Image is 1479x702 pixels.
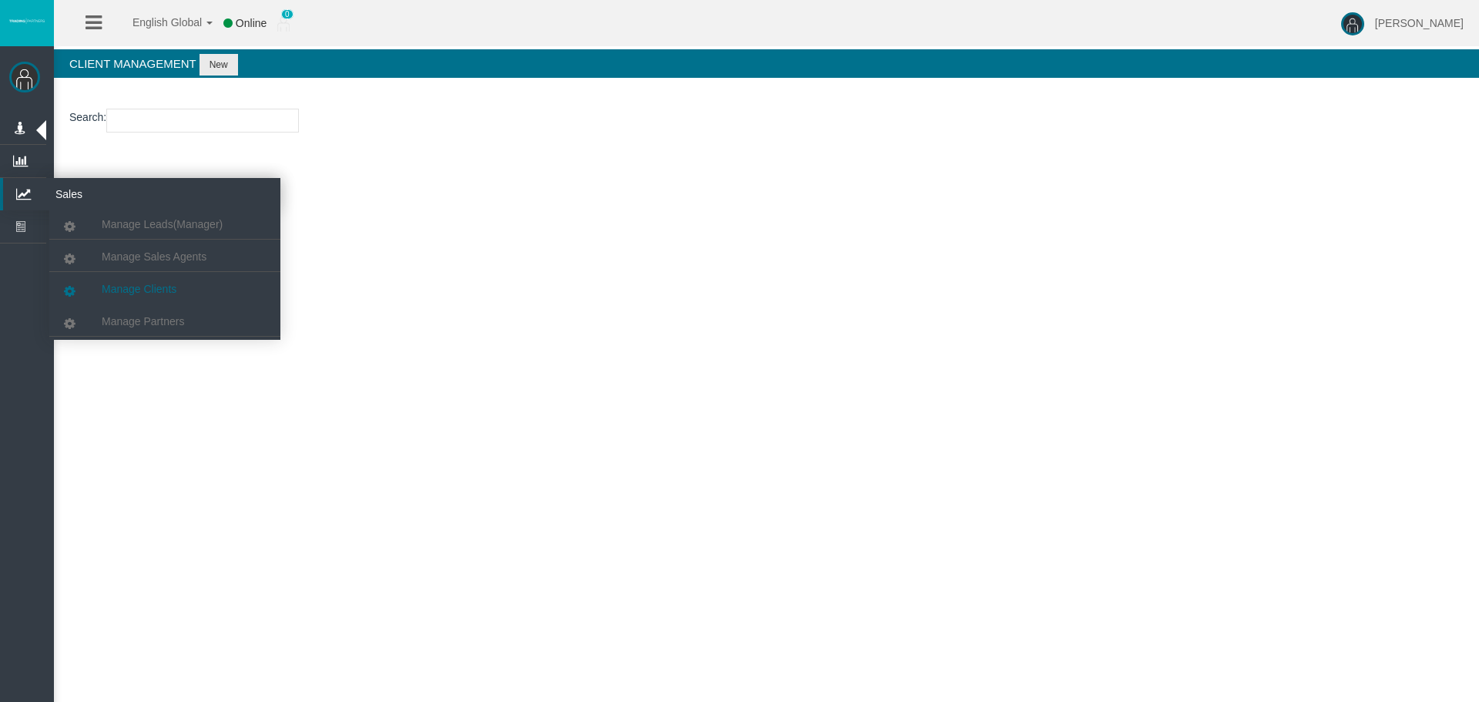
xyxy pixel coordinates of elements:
a: Manage Clients [49,275,280,303]
button: New [200,54,238,76]
p: : [69,109,1464,133]
img: logo.svg [8,18,46,24]
span: Sales [44,178,195,210]
a: Manage Sales Agents [49,243,280,270]
a: Manage Partners [49,307,280,335]
a: Manage Leads(Manager) [49,210,280,238]
span: Manage Leads(Manager) [102,218,223,230]
label: Search [69,109,103,126]
span: English Global [112,16,202,29]
a: Sales [3,178,280,210]
img: user-image [1341,12,1364,35]
span: Manage Sales Agents [102,250,206,263]
span: 0 [281,9,293,19]
span: [PERSON_NAME] [1375,17,1464,29]
span: Client Management [69,57,196,70]
img: user_small.png [277,16,290,32]
span: Online [236,17,267,29]
span: Manage Clients [102,283,176,295]
span: Manage Partners [102,315,184,327]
